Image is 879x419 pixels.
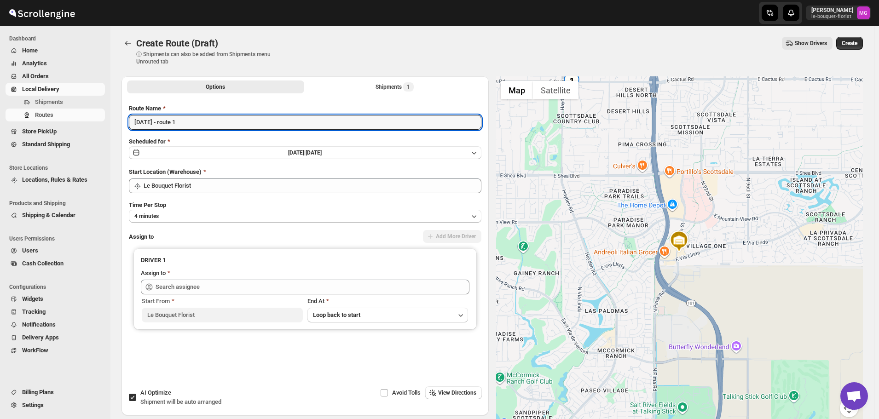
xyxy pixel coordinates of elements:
[6,318,105,331] button: Notifications
[392,389,421,396] span: Avoid Tolls
[141,269,166,278] div: Assign to
[22,176,87,183] span: Locations, Rules & Rates
[6,399,105,412] button: Settings
[22,141,70,148] span: Standard Shipping
[22,47,38,54] span: Home
[134,212,159,220] span: 4 minutes
[129,115,481,130] input: Eg: Bengaluru Route
[306,149,322,156] span: [DATE]
[129,138,166,145] span: Scheduled for
[9,200,106,207] span: Products and Shipping
[313,311,360,318] span: Loop back to start
[811,14,853,19] p: le-bouquet-florist
[857,6,870,19] span: Melody Gluth
[307,297,468,306] div: End At
[22,86,59,92] span: Local Delivery
[6,96,105,109] button: Shipments
[22,212,75,218] span: Shipping & Calendar
[376,82,414,92] div: Shipments
[121,97,489,386] div: All Route Options
[121,37,134,50] button: Routes
[22,308,46,315] span: Tracking
[842,40,857,47] span: Create
[136,38,218,49] span: Create Route (Draft)
[156,280,469,294] input: Search assignee
[206,83,225,91] span: Options
[307,308,468,322] button: Loop back to start
[306,80,483,93] button: Selected Shipments
[129,201,166,208] span: Time Per Stop
[22,402,44,408] span: Settings
[6,344,105,357] button: WorkFlow
[6,70,105,83] button: All Orders
[22,128,57,135] span: Store PickUp
[6,44,105,57] button: Home
[811,6,853,14] p: [PERSON_NAME]
[6,331,105,344] button: Delivery Apps
[22,389,54,396] span: Billing Plans
[438,389,476,396] span: View Directions
[840,382,868,410] div: Open chat
[6,209,105,222] button: Shipping & Calendar
[144,178,481,193] input: Search location
[22,60,47,67] span: Analytics
[129,168,202,175] span: Start Location (Warehouse)
[22,73,49,80] span: All Orders
[35,111,53,118] span: Routes
[6,173,105,186] button: Locations, Rules & Rates
[9,164,106,172] span: Store Locations
[7,1,76,24] img: ScrollEngine
[6,257,105,270] button: Cash Collection
[129,210,481,223] button: 4 minutes
[6,386,105,399] button: Billing Plans
[9,283,106,291] span: Configurations
[22,247,38,254] span: Users
[9,235,106,242] span: Users Permissions
[129,233,154,240] span: Assign to
[840,399,858,417] button: Map camera controls
[6,305,105,318] button: Tracking
[533,81,578,99] button: Show satellite imagery
[9,35,106,42] span: Dashboard
[22,347,48,354] span: WorkFlow
[22,260,64,267] span: Cash Collection
[129,146,481,159] button: [DATE]|[DATE]
[6,109,105,121] button: Routes
[22,321,56,328] span: Notifications
[22,334,59,341] span: Delivery Apps
[140,398,221,405] span: Shipment will be auto arranged
[142,298,170,304] span: Start From
[859,10,867,16] text: MG
[836,37,863,50] button: Create
[127,80,304,93] button: All Route Options
[782,37,833,50] button: Show Drivers
[6,244,105,257] button: Users
[6,57,105,70] button: Analytics
[425,386,482,399] button: View Directions
[141,256,469,265] h3: DRIVER 1
[22,295,43,302] span: Widgets
[136,51,281,65] p: ⓘ Shipments can also be added from Shipments menu Unrouted tab
[6,293,105,305] button: Widgets
[806,6,871,20] button: User menu
[35,98,63,105] span: Shipments
[129,105,161,112] span: Route Name
[288,149,306,156] span: [DATE] |
[501,81,533,99] button: Show street map
[795,40,827,47] span: Show Drivers
[140,389,171,396] span: AI Optimize
[407,83,410,91] span: 1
